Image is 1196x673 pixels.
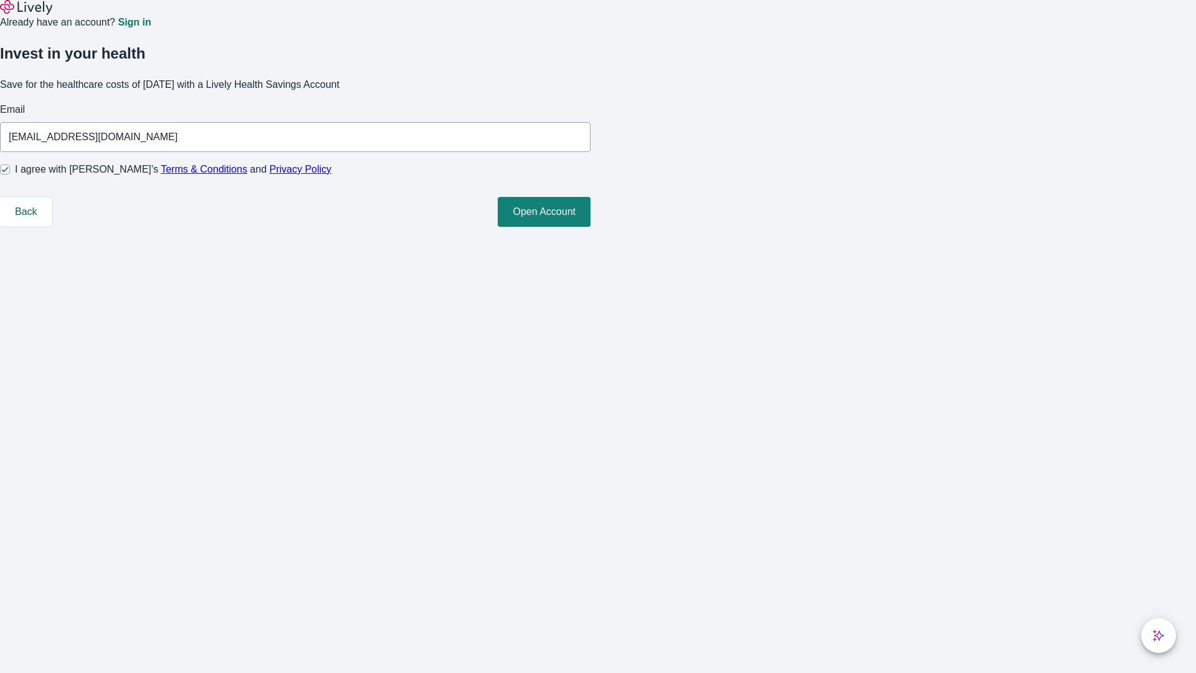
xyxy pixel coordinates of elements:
button: Open Account [498,197,591,227]
a: Sign in [118,17,151,27]
button: chat [1141,618,1176,653]
svg: Lively AI Assistant [1152,629,1165,642]
a: Privacy Policy [270,164,332,174]
a: Terms & Conditions [161,164,247,174]
span: I agree with [PERSON_NAME]’s and [15,162,331,177]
